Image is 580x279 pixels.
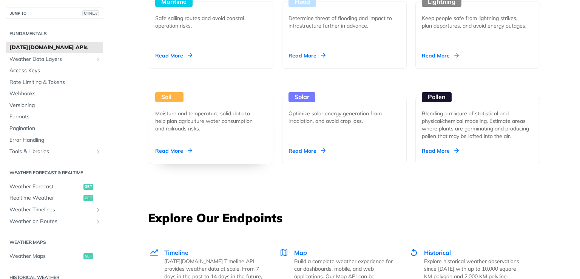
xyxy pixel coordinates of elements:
div: Read More [422,147,459,155]
a: Webhooks [6,88,103,99]
img: Timeline [150,248,159,257]
div: Read More [422,52,459,59]
div: Solar [288,92,315,102]
div: Read More [288,52,325,59]
span: Realtime Weather [9,194,82,202]
a: Weather TimelinesShow subpages for Weather Timelines [6,204,103,215]
span: Pagination [9,125,101,132]
span: Weather Forecast [9,183,82,191]
span: Versioning [9,102,101,109]
span: CTRL-/ [82,10,99,16]
div: Read More [288,147,325,155]
span: Error Handling [9,136,101,144]
img: Map [279,248,288,257]
span: Weather Maps [9,253,82,260]
a: Weather on RoutesShow subpages for Weather on Routes [6,216,103,227]
button: JUMP TOCTRL-/ [6,8,103,19]
a: Error Handling [6,135,103,146]
div: Read More [155,52,192,59]
div: Pollen [422,92,452,102]
span: Access Keys [9,67,101,74]
div: Blending a mixture of statistical and physical/chemical modeling. Estimate areas where plants are... [422,110,534,140]
span: Weather Timelines [9,206,93,214]
div: Optimize solar energy generation from irradiation, and avoid crop loss. [288,110,394,125]
span: get [83,253,93,259]
a: Soil Moisture and temperature solid data to help plan agriculture water consumption and railroads... [146,69,276,164]
a: Solar Optimize solar energy generation from irradiation, and avoid crop loss. Read More [279,69,410,164]
a: [DATE][DOMAIN_NAME] APIs [6,42,103,53]
h3: Explore Our Endpoints [148,209,541,226]
div: Read More [155,147,192,155]
a: Access Keys [6,65,103,76]
h2: Weather Forecast & realtime [6,169,103,176]
span: Map [294,249,307,256]
a: Tools & LibrariesShow subpages for Tools & Libraries [6,146,103,157]
a: Weather Data LayersShow subpages for Weather Data Layers [6,54,103,65]
button: Show subpages for Weather Data Layers [95,56,101,62]
a: Realtime Weatherget [6,192,103,204]
a: Versioning [6,100,103,111]
a: Formats [6,111,103,122]
h2: Weather Maps [6,239,103,246]
span: Rate Limiting & Tokens [9,79,101,86]
a: Pollen Blending a mixture of statistical and physical/chemical modeling. Estimate areas where pla... [412,69,543,164]
a: Weather Mapsget [6,251,103,262]
img: Historical [409,248,418,257]
a: Pagination [6,123,103,134]
span: Tools & Libraries [9,148,93,155]
div: Soil [155,92,184,102]
span: Timeline [164,249,188,256]
span: Historical [424,249,451,256]
span: Formats [9,113,101,121]
div: Determine threat of flooding and impact to infrastructure further in advance. [288,14,394,29]
span: get [83,184,93,190]
div: Moisture and temperature solid data to help plan agriculture water consumption and railroads risks. [155,110,261,132]
div: Safe sailing routes and avoid coastal operation risks. [155,14,261,29]
span: get [83,195,93,201]
span: Webhooks [9,90,101,98]
div: Keep people safe from lightning strikes, plan departures, and avoid energy outages. [422,14,528,29]
span: Weather Data Layers [9,56,93,63]
h2: Fundamentals [6,30,103,37]
button: Show subpages for Tools & Libraries [95,149,101,155]
span: Weather on Routes [9,218,93,225]
a: Rate Limiting & Tokens [6,77,103,88]
button: Show subpages for Weather Timelines [95,207,101,213]
span: [DATE][DOMAIN_NAME] APIs [9,44,101,51]
button: Show subpages for Weather on Routes [95,219,101,225]
a: Weather Forecastget [6,181,103,192]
